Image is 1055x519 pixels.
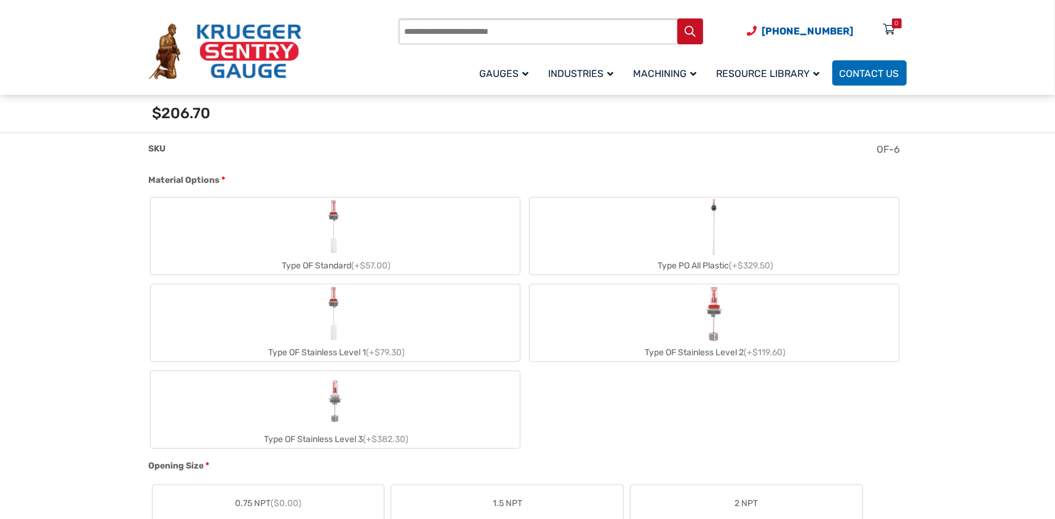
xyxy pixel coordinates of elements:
label: Type OF Stainless Level 2 [530,284,899,361]
div: Type OF Stainless Level 3 [151,430,520,448]
span: Machining [634,68,697,79]
div: 0 [895,18,899,28]
span: Material Options [149,175,220,185]
div: Type OF Stainless Level 1 [151,344,520,361]
img: Krueger Sentry Gauge [149,23,301,80]
label: Type PO All Plastic [530,198,899,275]
label: Type OF Stainless Level 1 [151,284,520,361]
span: (+$119.60) [744,347,786,358]
span: (+$329.50) [729,260,773,271]
abbr: required [222,174,226,187]
span: Contact Us [840,68,899,79]
span: (+$382.30) [363,434,408,445]
a: Resource Library [709,58,832,87]
span: 2 NPT [735,497,758,510]
span: Industries [549,68,614,79]
span: $206.70 [153,105,211,122]
div: Type OF Standard [151,257,520,275]
span: (+$79.30) [366,347,405,358]
span: OF-6 [877,143,901,155]
label: Type OF Stainless Level 3 [151,371,520,448]
span: (+$57.00) [351,260,391,271]
span: 0.75 NPT [235,497,301,510]
a: Contact Us [832,60,907,86]
a: Phone Number (920) 434-8860 [747,23,854,39]
span: ($0.00) [271,498,301,509]
label: Type OF Standard [151,198,520,275]
span: Opening Size [149,461,204,471]
a: Industries [541,58,626,87]
span: SKU [149,143,166,154]
div: Type OF Stainless Level 2 [530,344,899,361]
a: Machining [626,58,709,87]
a: Gauges [472,58,541,87]
span: Resource Library [717,68,820,79]
abbr: required [206,459,210,472]
span: Gauges [480,68,529,79]
span: 1.5 NPT [493,497,522,510]
div: Type PO All Plastic [530,257,899,275]
span: [PHONE_NUMBER] [762,25,854,37]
